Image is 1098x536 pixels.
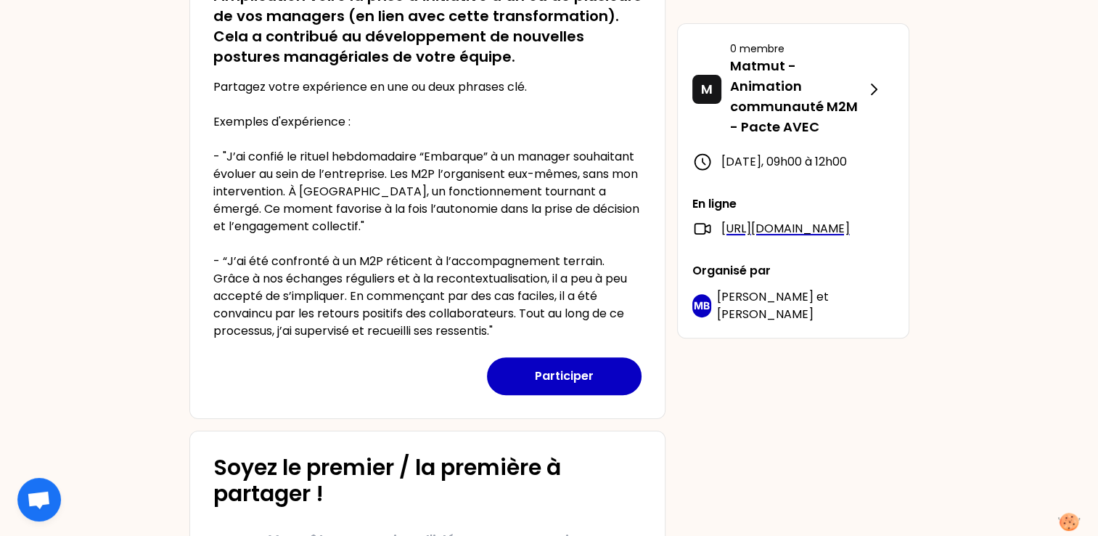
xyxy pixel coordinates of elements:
span: [PERSON_NAME] [717,306,814,322]
p: 0 membre [730,41,865,56]
p: Partagez votre expérience en une ou deux phrases clé. Exemples d'expérience : - "J’ai confié le r... [213,78,642,340]
div: Ouvrir le chat [17,478,61,521]
p: Organisé par [692,262,894,280]
p: M [701,79,713,100]
button: Participer [487,357,642,395]
p: En ligne [692,195,894,213]
p: Matmut - Animation communauté M2M - Pacte AVEC [730,56,865,137]
div: [DATE] , 09h00 à 12h00 [692,152,894,172]
p: MB [694,299,710,313]
p: et [717,288,893,323]
a: [URL][DOMAIN_NAME] [721,220,850,237]
h1: Soyez le premier / la première à partager ! [213,455,642,507]
span: [PERSON_NAME] [717,288,814,305]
